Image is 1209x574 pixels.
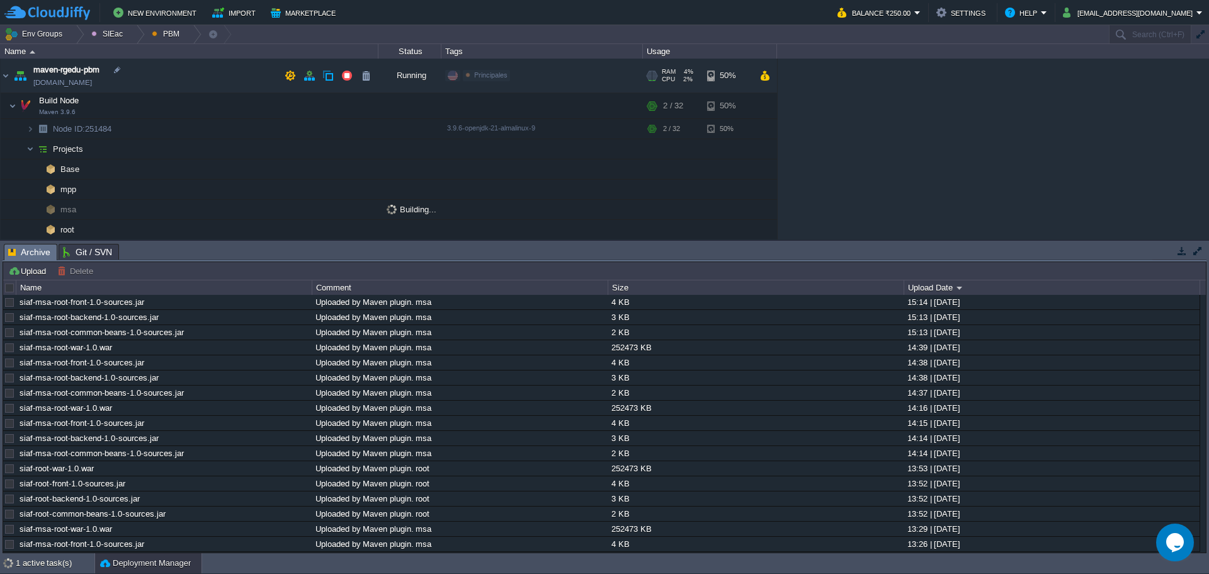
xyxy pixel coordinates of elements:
[34,159,42,179] img: AMDAwAAAACH5BAEAAAAALAAAAAABAAEAAAICRAEAOw==
[905,280,1200,295] div: Upload Date
[4,25,67,43] button: Env Groups
[608,507,903,521] div: 2 KB
[20,464,94,473] a: siaf-root-war-1.0.war
[52,123,113,134] a: Node ID:251484
[312,461,607,476] div: Uploaded by Maven plugin. root
[662,68,676,76] span: RAM
[20,479,125,488] a: siaf-root-front-1.0-sources.jar
[20,328,184,337] a: siaf-msa-root-common-beans-1.0-sources.jar
[17,280,312,295] div: Name
[34,139,52,159] img: AMDAwAAAACH5BAEAAAAALAAAAAABAAEAAAICRAEAOw==
[609,280,904,295] div: Size
[39,108,76,116] span: Maven 3.9.6
[608,461,903,476] div: 252473 KB
[113,5,200,20] button: New Environment
[20,433,159,443] a: siaf-msa-root-backend-1.0-sources.jar
[59,204,78,215] span: msa
[608,355,903,370] div: 4 KB
[20,539,144,549] a: siaf-msa-root-front-1.0-sources.jar
[608,416,903,430] div: 4 KB
[30,50,35,54] img: AMDAwAAAACH5BAEAAAAALAAAAAABAAEAAAICRAEAOw==
[904,386,1199,400] div: 14:37 | [DATE]
[904,476,1199,491] div: 13:52 | [DATE]
[1,59,11,93] img: AMDAwAAAACH5BAEAAAAALAAAAAABAAEAAAICRAEAOw==
[20,313,159,322] a: siaf-msa-root-backend-1.0-sources.jar
[312,491,607,506] div: Uploaded by Maven plugin. root
[442,44,642,59] div: Tags
[608,446,903,461] div: 2 KB
[20,373,159,382] a: siaf-msa-root-backend-1.0-sources.jar
[17,93,35,118] img: AMDAwAAAACH5BAEAAAAALAAAAAABAAEAAAICRAEAOw==
[57,265,97,277] button: Delete
[26,139,34,159] img: AMDAwAAAACH5BAEAAAAALAAAAAABAAEAAAICRAEAOw==
[707,119,748,139] div: 50%
[100,557,191,570] button: Deployment Manager
[608,310,903,324] div: 3 KB
[20,388,184,398] a: siaf-msa-root-common-beans-1.0-sources.jar
[312,446,607,461] div: Uploaded by Maven plugin. msa
[904,295,1199,309] div: 15:14 | [DATE]
[644,44,776,59] div: Usage
[33,64,99,76] a: maven-rgedu-pbm
[312,522,607,536] div: Uploaded by Maven plugin. msa
[11,59,29,93] img: AMDAwAAAACH5BAEAAAAALAAAAAABAAEAAAICRAEAOw==
[663,93,683,118] div: 2 / 32
[42,220,59,239] img: AMDAwAAAACH5BAEAAAAALAAAAAABAAEAAAICRAEAOw==
[904,446,1199,461] div: 14:14 | [DATE]
[608,476,903,491] div: 4 KB
[20,449,184,458] a: siaf-msa-root-common-beans-1.0-sources.jar
[26,119,34,139] img: AMDAwAAAACH5BAEAAAAALAAAAAABAAEAAAICRAEAOw==
[34,200,42,219] img: AMDAwAAAACH5BAEAAAAALAAAAAABAAEAAAICRAEAOw==
[608,491,903,506] div: 3 KB
[387,205,436,214] span: Building...
[608,295,903,309] div: 4 KB
[38,96,81,105] a: Build NodeMaven 3.9.6
[33,76,92,89] span: [DOMAIN_NAME]
[9,93,16,118] img: AMDAwAAAACH5BAEAAAAALAAAAAABAAEAAAICRAEAOw==
[20,403,112,413] a: siaf-msa-root-war-1.0.war
[662,76,675,83] span: CPU
[663,119,680,139] div: 2 / 32
[42,180,59,199] img: AMDAwAAAACH5BAEAAAAALAAAAAABAAEAAAICRAEAOw==
[59,164,81,175] a: Base
[904,537,1199,551] div: 13:26 | [DATE]
[1,44,378,59] div: Name
[52,123,113,134] span: 251484
[378,59,441,93] div: Running
[312,431,607,445] div: Uploaded by Maven plugin. msa
[53,124,85,134] span: Node ID:
[904,416,1199,430] div: 14:15 | [DATE]
[34,220,42,239] img: AMDAwAAAACH5BAEAAAAALAAAAAABAAEAAAICRAEAOw==
[34,119,52,139] img: AMDAwAAAACH5BAEAAAAALAAAAAABAAEAAAICRAEAOw==
[42,159,59,179] img: AMDAwAAAACH5BAEAAAAALAAAAAABAAEAAAICRAEAOw==
[42,200,59,219] img: AMDAwAAAACH5BAEAAAAALAAAAAABAAEAAAICRAEAOw==
[63,244,112,260] span: Git / SVN
[20,494,140,503] a: siaf-root-backend-1.0-sources.jar
[91,25,127,43] button: SIEac
[4,5,90,21] img: CloudJiffy
[20,343,112,352] a: siaf-msa-root-war-1.0.war
[312,476,607,491] div: Uploaded by Maven plugin. root
[59,224,76,235] a: root
[904,325,1199,340] div: 15:13 | [DATE]
[20,509,166,519] a: siaf-root-common-beans-1.0-sources.jar
[16,553,94,573] div: 1 active task(s)
[38,95,81,106] span: Build Node
[837,5,914,20] button: Balance ₹250.00
[34,180,42,199] img: AMDAwAAAACH5BAEAAAAALAAAAAABAAEAAAICRAEAOw==
[312,537,607,551] div: Uploaded by Maven plugin. msa
[608,401,903,415] div: 252473 KB
[20,297,144,307] a: siaf-msa-root-front-1.0-sources.jar
[904,355,1199,370] div: 14:38 | [DATE]
[379,44,441,59] div: Status
[52,144,85,154] a: Projects
[271,5,339,20] button: Marketplace
[904,507,1199,521] div: 13:52 | [DATE]
[707,59,748,93] div: 50%
[936,5,989,20] button: Settings
[608,431,903,445] div: 3 KB
[680,76,693,83] span: 2%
